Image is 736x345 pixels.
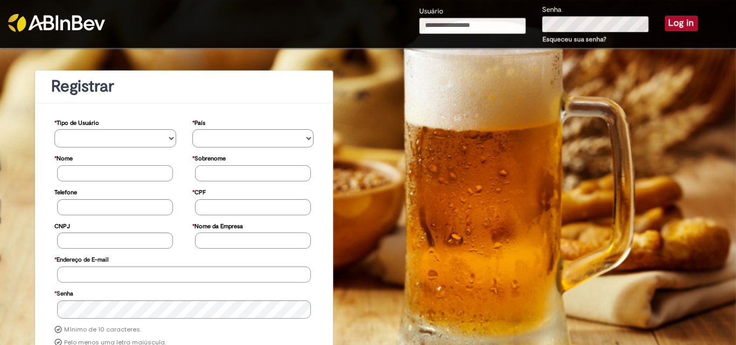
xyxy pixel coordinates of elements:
img: ABInbev-white.png [8,14,105,32]
h1: Registrar [51,78,317,95]
label: CPF [192,184,206,199]
label: Mínimo de 10 caracteres. [64,326,141,334]
label: Nome da Empresa [192,217,243,233]
label: Senha [542,5,561,15]
label: CNPJ [54,217,70,233]
button: Log in [665,16,698,31]
label: Endereço de E-mail [54,251,108,266]
label: Senha [54,285,73,300]
a: Esqueceu sua senha? [543,35,606,44]
label: Telefone [54,184,77,199]
label: Sobrenome [192,150,226,165]
label: Nome [54,150,73,165]
label: Tipo de Usuário [54,114,99,130]
label: País [192,114,205,130]
label: Usuário [419,6,443,17]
